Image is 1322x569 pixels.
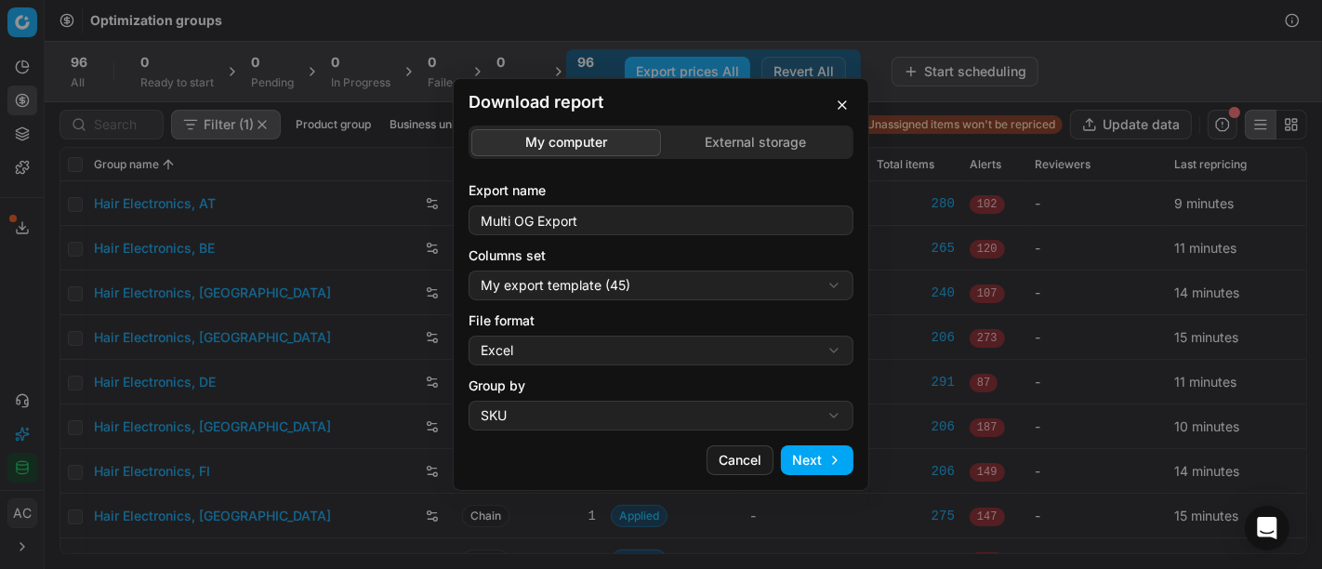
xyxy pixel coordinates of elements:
[469,246,853,265] label: Columns set
[469,94,853,111] h2: Download report
[707,445,773,475] button: Cancel
[471,129,661,156] button: My computer
[469,377,853,395] label: Group by
[469,181,853,200] label: Export name
[469,311,853,330] label: File format
[781,445,853,475] button: Next
[661,129,851,156] button: External storage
